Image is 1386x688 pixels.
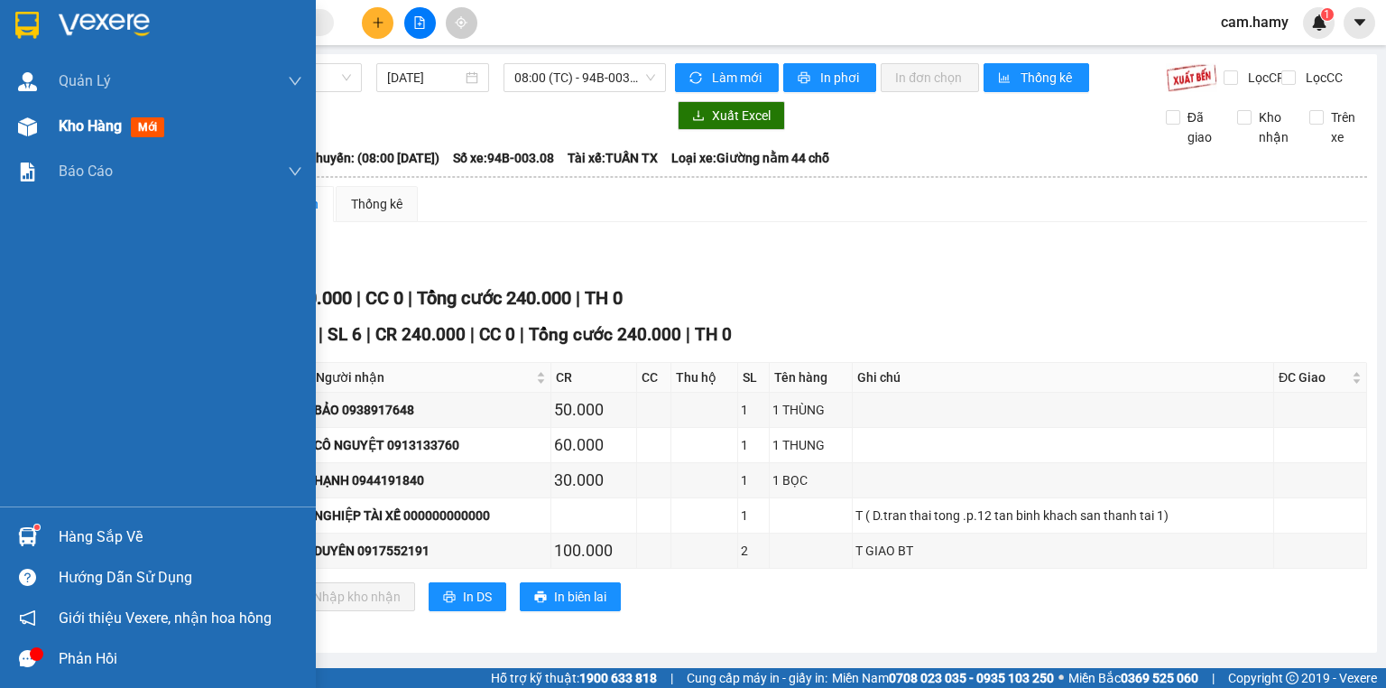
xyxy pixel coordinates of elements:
[1068,668,1198,688] span: Miền Bắc
[417,287,571,309] span: Tổng cước 240.000
[18,117,37,136] img: warehouse-icon
[741,506,767,525] div: 1
[820,68,862,88] span: In phơi
[470,324,475,345] span: |
[351,194,402,214] div: Thống kê
[554,397,633,423] div: 50.000
[1321,8,1334,21] sup: 1
[1212,668,1215,688] span: |
[741,435,767,455] div: 1
[314,541,548,561] div: DUYÊN 0917552191
[770,363,853,393] th: Tên hàng
[741,400,767,420] div: 1
[1324,107,1368,147] span: Trên xe
[554,432,633,458] div: 60.000
[356,287,361,309] span: |
[1206,11,1303,33] span: cam.hamy
[855,506,1270,525] div: T ( D.tran thai tong .p.12 tan binh khach san thanh tai 1)
[687,668,827,688] span: Cung cấp máy in - giấy in:
[772,470,849,490] div: 1 BỌC
[314,506,548,525] div: NGHIỆP TÀI XẾ 000000000000
[529,324,681,345] span: Tổng cước 240.000
[670,668,673,688] span: |
[772,435,849,455] div: 1 THUNG
[34,525,40,530] sup: 1
[59,117,122,135] span: Kho hàng
[998,71,1013,86] span: bar-chart
[408,287,412,309] span: |
[712,106,771,126] span: Xuất Excel
[1311,14,1327,31] img: icon-new-feature
[741,541,767,561] div: 2
[59,524,302,551] div: Hàng sắp về
[314,435,548,455] div: CÔ NGUYỆT 0913133760
[520,324,524,345] span: |
[853,363,1274,393] th: Ghi chú
[18,163,37,181] img: solution-icon
[712,68,764,88] span: Làm mới
[288,74,302,88] span: down
[579,671,657,685] strong: 1900 633 818
[19,569,36,586] span: question-circle
[1166,63,1217,92] img: 9k=
[534,590,547,605] span: printer
[741,470,767,490] div: 1
[671,148,829,168] span: Loại xe: Giường nằm 44 chỗ
[131,117,164,137] span: mới
[881,63,979,92] button: In đơn chọn
[832,668,1054,688] span: Miền Nam
[375,324,466,345] span: CR 240.000
[288,164,302,179] span: down
[585,287,623,309] span: TH 0
[984,63,1089,92] button: bar-chartThống kê
[689,71,705,86] span: sync
[455,16,467,29] span: aim
[637,363,671,393] th: CC
[678,101,785,130] button: downloadXuất Excel
[675,63,779,92] button: syncLàm mới
[554,587,606,607] span: In biên lai
[855,541,1270,561] div: T GIAO BT
[1021,68,1075,88] span: Thống kê
[19,609,36,627] span: notification
[59,160,113,182] span: Báo cáo
[365,287,403,309] span: CC 0
[446,7,477,39] button: aim
[1058,674,1064,682] span: ⚪️
[279,582,415,611] button: downloadNhập kho nhận
[1279,367,1348,387] span: ĐC Giao
[362,7,393,39] button: plus
[772,400,849,420] div: 1 THÙNG
[1286,672,1298,684] span: copyright
[18,72,37,91] img: warehouse-icon
[479,324,515,345] span: CC 0
[18,527,37,546] img: warehouse-icon
[404,7,436,39] button: file-add
[316,367,532,387] span: Người nhận
[1241,68,1288,88] span: Lọc CR
[695,324,732,345] span: TH 0
[554,468,633,493] div: 30.000
[1324,8,1330,21] span: 1
[686,324,690,345] span: |
[520,582,621,611] button: printerIn biên lai
[308,148,439,168] span: Chuyến: (08:00 [DATE])
[429,582,506,611] button: printerIn DS
[387,68,461,88] input: 15/08/2025
[1298,68,1345,88] span: Lọc CC
[314,400,548,420] div: BẢO 0938917648
[1352,14,1368,31] span: caret-down
[59,70,111,92] span: Quản Lý
[889,671,1054,685] strong: 0708 023 035 - 0935 103 250
[514,64,656,91] span: 08:00 (TC) - 94B-003.08
[798,71,813,86] span: printer
[19,650,36,667] span: message
[314,470,548,490] div: HẠNH 0944191840
[783,63,876,92] button: printerIn phơi
[568,148,658,168] span: Tài xế: TUẤN TX
[551,363,637,393] th: CR
[463,587,492,607] span: In DS
[59,607,272,629] span: Giới thiệu Vexere, nhận hoa hồng
[413,16,426,29] span: file-add
[366,324,371,345] span: |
